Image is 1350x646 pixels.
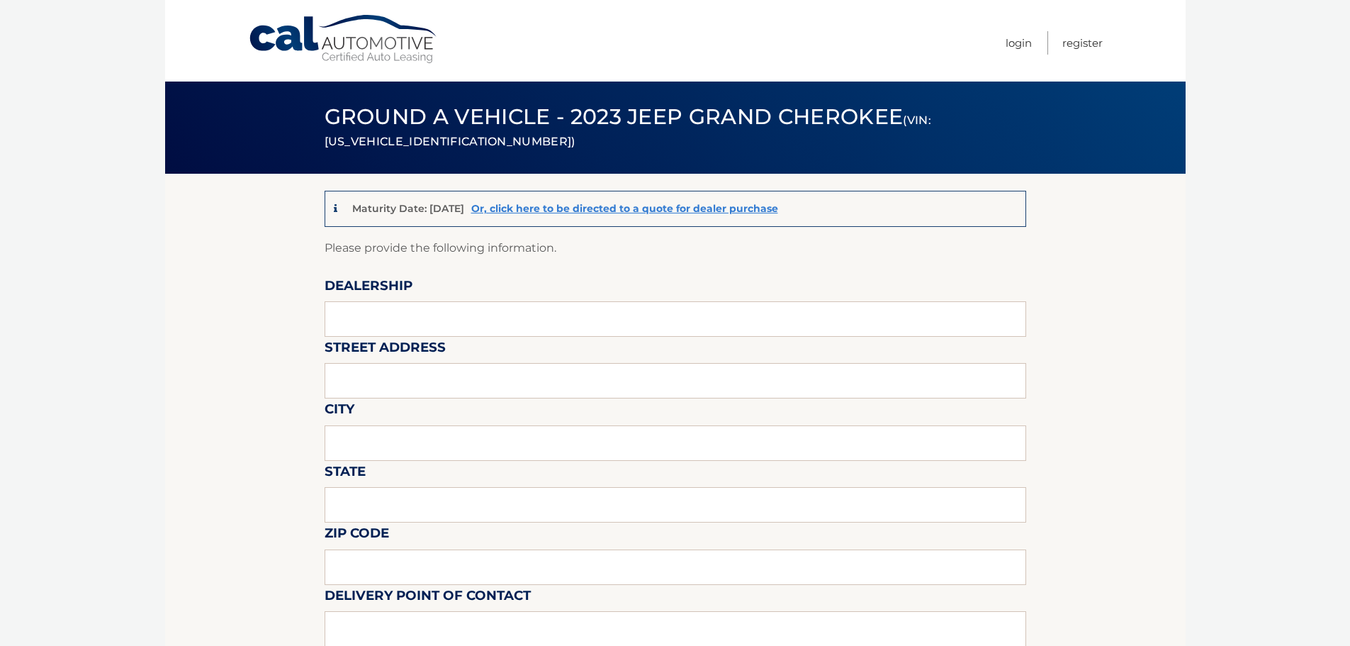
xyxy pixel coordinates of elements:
[471,202,778,215] a: Or, click here to be directed to a quote for dealer purchase
[1062,31,1103,55] a: Register
[325,275,412,301] label: Dealership
[1006,31,1032,55] a: Login
[352,202,464,215] p: Maturity Date: [DATE]
[325,585,531,611] label: Delivery Point of Contact
[325,113,931,148] small: (VIN: [US_VEHICLE_IDENTIFICATION_NUMBER])
[325,337,446,363] label: Street Address
[248,14,439,65] a: Cal Automotive
[325,461,366,487] label: State
[325,238,1026,258] p: Please provide the following information.
[325,399,354,425] label: City
[325,104,931,151] span: Ground a Vehicle - 2023 Jeep Grand Cherokee
[325,523,389,549] label: Zip Code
